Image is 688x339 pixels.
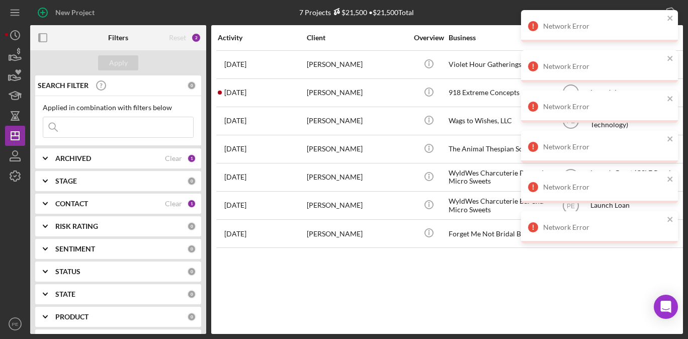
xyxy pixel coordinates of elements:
b: SEARCH FILTER [38,81,89,90]
b: STATE [55,290,75,298]
div: Reset [169,34,186,42]
div: Network Error [543,223,664,231]
b: RISK RATING [55,222,98,230]
text: PE [12,321,19,327]
div: 0 [187,222,196,231]
time: 2025-08-26 18:40 [224,173,246,181]
div: Wags to Wishes, LLC [449,108,549,134]
div: 0 [187,244,196,253]
button: PE [5,314,25,334]
div: Violet Hour Gatherings LLC [449,51,549,78]
time: 2025-08-26 18:30 [224,201,246,209]
div: 7 Projects • $21,500 Total [299,8,414,17]
b: Filters [108,34,128,42]
div: 0 [187,267,196,276]
div: 2 [191,33,201,43]
div: Export [636,3,658,23]
b: PRODUCT [55,313,89,321]
button: close [667,95,674,104]
button: close [667,175,674,185]
div: 0 [187,312,196,321]
div: [PERSON_NAME] [307,51,407,78]
b: STATUS [55,268,80,276]
div: Clear [165,200,182,208]
div: $21,500 [331,8,367,17]
div: [PERSON_NAME] [307,136,407,162]
div: Clear [165,154,182,162]
b: CONTACT [55,200,88,208]
div: 0 [187,81,196,90]
button: New Project [30,3,105,23]
button: Apply [98,55,138,70]
time: 2025-09-24 15:16 [224,89,246,97]
b: SENTIMENT [55,245,95,253]
div: Overview [410,34,448,42]
div: [PERSON_NAME] [307,192,407,219]
div: WyldWes Charcuterie Bar and Micro Sweets [449,192,549,219]
button: close [667,14,674,24]
div: Forget Me Not Bridal Boutique [449,220,549,247]
div: Network Error [543,22,664,30]
div: Activity [218,34,306,42]
div: WyldWes Charcuterie Bar and Micro Sweets [449,164,549,191]
div: The Animal Thespian Society [449,136,549,162]
time: 2025-08-04 17:54 [224,230,246,238]
div: Apply [109,55,128,70]
b: STAGE [55,177,77,185]
div: 918 Extreme Concepts [449,79,549,106]
div: [PERSON_NAME] [307,220,407,247]
div: Business [449,34,549,42]
div: Network Error [543,103,664,111]
div: [PERSON_NAME] [307,108,407,134]
div: Applied in combination with filters below [43,104,194,112]
button: Export [626,3,683,23]
button: close [667,135,674,144]
div: Network Error [543,183,664,191]
button: close [667,54,674,64]
div: New Project [55,3,95,23]
b: ARCHIVED [55,154,91,162]
div: 1 [187,199,196,208]
div: Client [307,34,407,42]
div: Network Error [543,62,664,70]
div: 0 [187,290,196,299]
div: [PERSON_NAME] [307,164,407,191]
time: 2025-09-10 18:40 [224,145,246,153]
div: Open Intercom Messenger [654,295,678,319]
div: 1 [187,154,196,163]
time: 2025-10-05 01:45 [224,60,246,68]
div: Network Error [543,143,664,151]
div: 0 [187,177,196,186]
div: [PERSON_NAME] [307,79,407,106]
button: close [667,215,674,225]
time: 2025-09-23 22:19 [224,117,246,125]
